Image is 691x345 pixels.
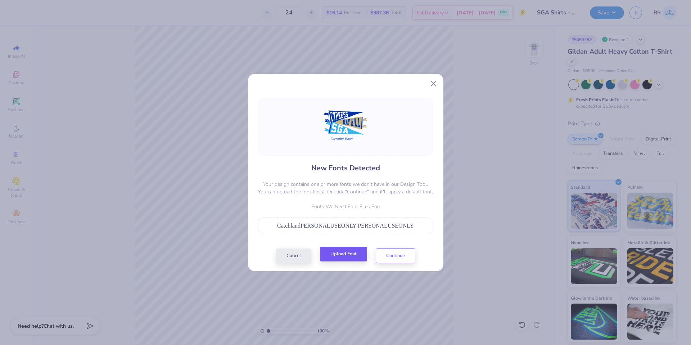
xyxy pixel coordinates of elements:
p: Fonts We Need Font Files For: [258,203,433,210]
button: Close [426,77,440,90]
p: Your design contains one or more fonts we don't have in our Design Tool. You can upload the font ... [258,180,433,196]
button: Upload Font [320,247,367,261]
h4: New Fonts Detected [311,163,380,173]
span: CatchlandPERSONALUSEONLY-PERSONALUSEONLY [277,223,414,229]
button: Continue [376,248,415,263]
button: Cancel [276,248,311,263]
